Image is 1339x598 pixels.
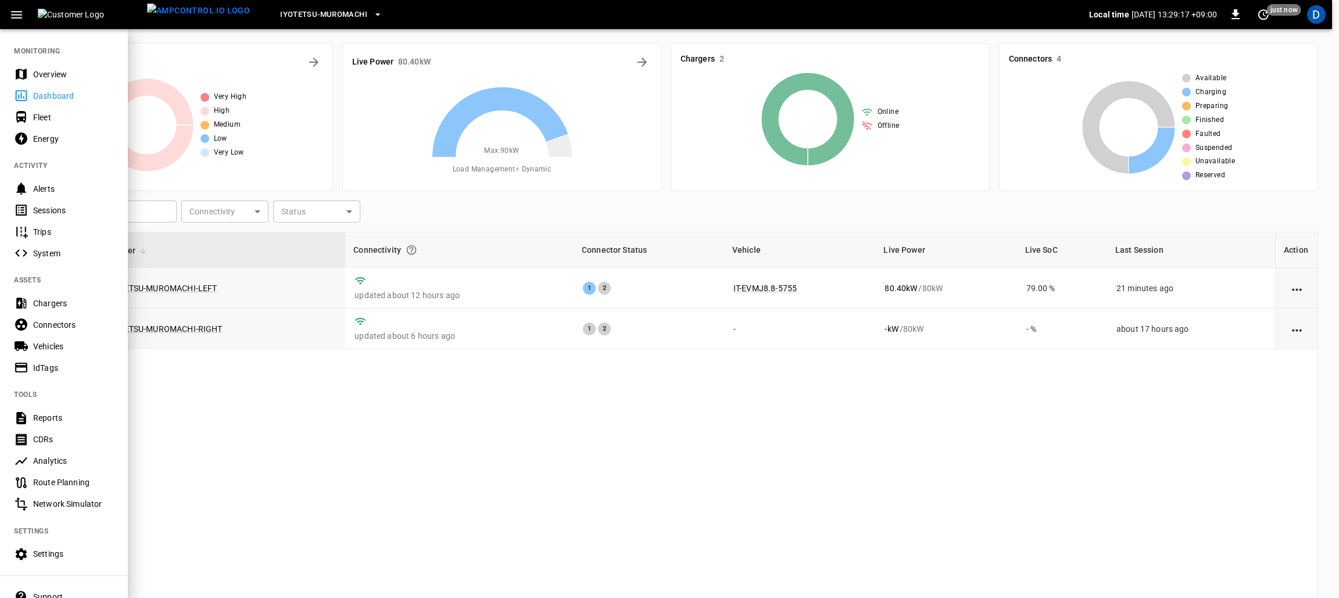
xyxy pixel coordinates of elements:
p: Local time [1089,9,1129,20]
div: CDRs [33,434,114,445]
div: Fleet [33,112,114,123]
div: Route Planning [33,477,114,488]
div: Alerts [33,183,114,195]
div: Sessions [33,205,114,216]
div: System [33,248,114,259]
div: IdTags [33,362,114,374]
div: Energy [33,133,114,145]
div: Network Simulator [33,498,114,510]
p: [DATE] 13:29:17 +09:00 [1132,9,1217,20]
div: Trips [33,226,114,238]
img: Customer Logo [38,9,142,20]
span: Iyotetsu-Muromachi [280,8,367,22]
div: Overview [33,69,114,80]
div: Chargers [33,298,114,309]
div: Reports [33,412,114,424]
button: set refresh interval [1254,5,1273,24]
div: Settings [33,548,114,560]
div: Vehicles [33,341,114,352]
span: just now [1267,4,1301,16]
div: Analytics [33,455,114,467]
img: ampcontrol.io logo [147,3,250,18]
div: profile-icon [1307,5,1326,24]
div: Connectors [33,319,114,331]
div: Dashboard [33,90,114,102]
